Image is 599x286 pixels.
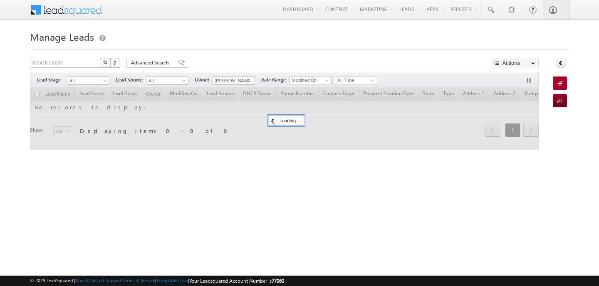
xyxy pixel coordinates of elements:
span: All [146,77,186,84]
a: All Time [335,76,377,84]
span: All Time [335,76,375,84]
span: ? [114,59,117,66]
button: Actions [491,58,539,68]
span: Manage Leads [30,30,94,43]
button: ? [110,58,120,68]
span: Owner [195,76,213,84]
a: Show All Items [244,77,254,85]
span: Lead Source [116,76,146,84]
span: All [67,77,107,84]
a: Modified On [289,76,332,84]
span: Advanced Search [131,59,171,67]
a: About [75,278,87,283]
a: Acceptable Use [156,278,188,283]
a: All [146,76,188,85]
input: Type to Search [213,76,255,85]
a: Contact Support [89,278,121,283]
span: Date Range [260,76,289,84]
span: 77060 [272,278,284,284]
span: Lead Stage [37,76,67,84]
span: © 2025 LeadSquared | | | | | [30,277,284,285]
span: Modified On [290,76,329,84]
div: Loading... [269,116,304,126]
span: Your Leadsquared Account Number is [189,278,284,284]
img: Search [103,60,107,64]
a: Terms of Service [123,278,155,283]
a: All [67,76,109,85]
